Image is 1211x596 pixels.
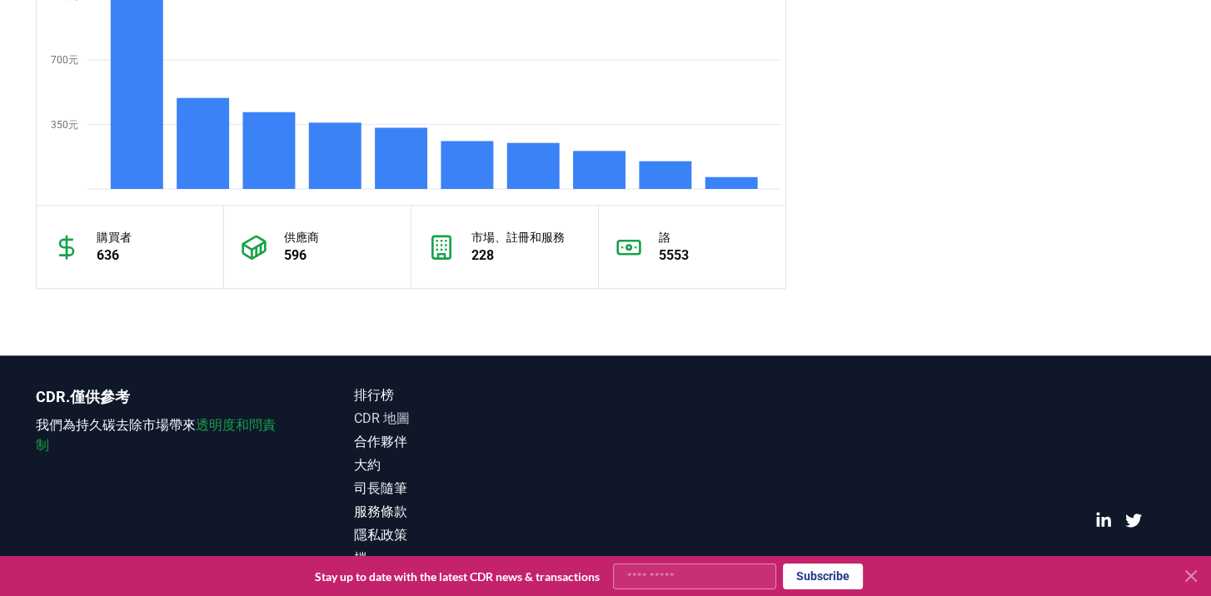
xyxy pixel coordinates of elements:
a: 司長隨筆 [354,479,605,499]
a: 大約 [354,455,605,475]
a: CDR 地圖 [354,409,605,429]
p: 供應商 [284,229,319,246]
p: © [DATE] CDR.僅供參考。版權所有。 [1012,555,1175,569]
a: 㨟 [354,549,605,569]
p: 詻 [659,229,689,246]
a: LinkedIn [1095,512,1112,529]
p: 購買者 [97,229,132,246]
p: 636 [97,246,132,266]
p: 我們為持久碳去除市場帶來 [36,415,287,455]
p: 596 [284,246,319,266]
tspan: 700元 [51,54,78,66]
p: 228 [471,246,565,266]
tspan: 350元 [51,119,78,131]
a: 排行榜 [354,385,605,405]
a: 服務條款 [354,502,605,522]
a: 隱私政策 [354,525,605,545]
p: CDR.僅供參考 [36,385,287,409]
a: 囀 [1125,512,1142,529]
p: 市場、註冊和服務 [471,229,565,246]
p: 5553 [659,246,689,266]
a: 合作夥伴 [354,432,605,452]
